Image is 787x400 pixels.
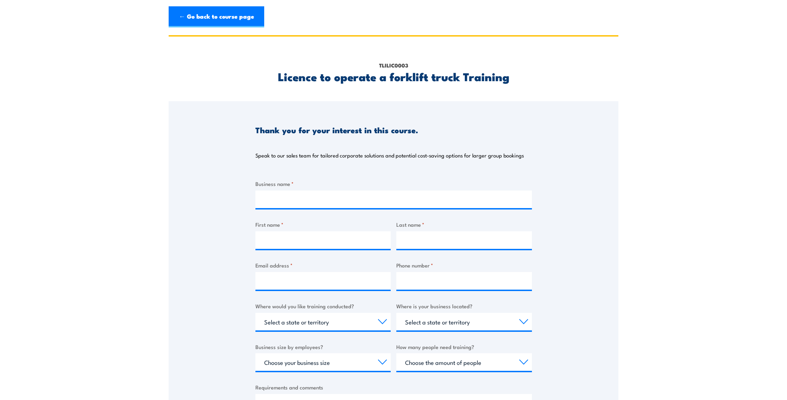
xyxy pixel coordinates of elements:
[396,302,532,310] label: Where is your business located?
[255,383,532,391] label: Requirements and comments
[255,62,532,69] p: TLILIC0003
[255,343,391,351] label: Business size by employees?
[396,343,532,351] label: How many people need training?
[255,220,391,228] label: First name
[396,261,532,269] label: Phone number
[255,71,532,81] h2: Licence to operate a forklift truck Training
[169,6,264,27] a: ← Go back to course page
[255,126,418,134] h3: Thank you for your interest in this course.
[255,261,391,269] label: Email address
[255,302,391,310] label: Where would you like training conducted?
[255,152,524,159] p: Speak to our sales team for tailored corporate solutions and potential cost-saving options for la...
[396,220,532,228] label: Last name
[255,180,532,188] label: Business name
